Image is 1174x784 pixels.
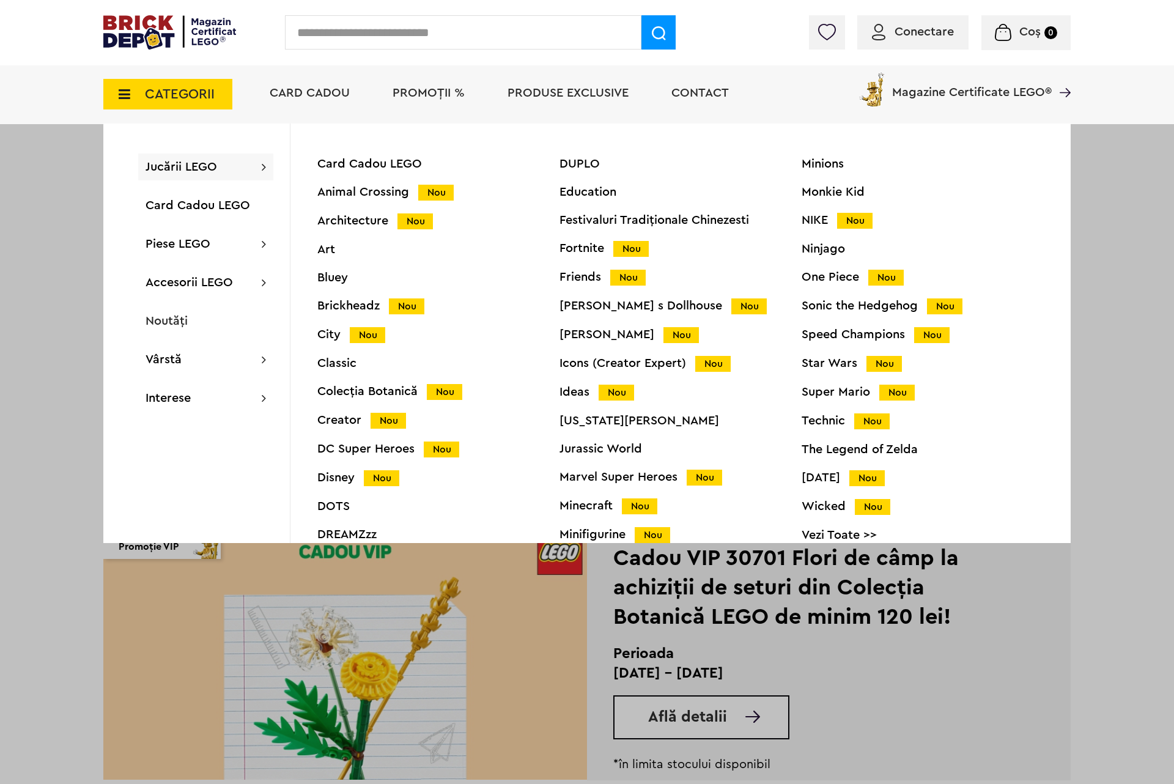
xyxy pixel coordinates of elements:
a: Conectare [872,26,954,38]
span: CATEGORII [145,87,215,101]
a: Magazine Certificate LEGO® [1052,70,1071,83]
span: Coș [1019,26,1041,38]
small: 0 [1044,26,1057,39]
a: PROMOȚII % [393,87,465,99]
span: Conectare [895,26,954,38]
a: Contact [671,87,729,99]
a: Produse exclusive [508,87,629,99]
a: Card Cadou [270,87,350,99]
span: Magazine Certificate LEGO® [892,70,1052,98]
